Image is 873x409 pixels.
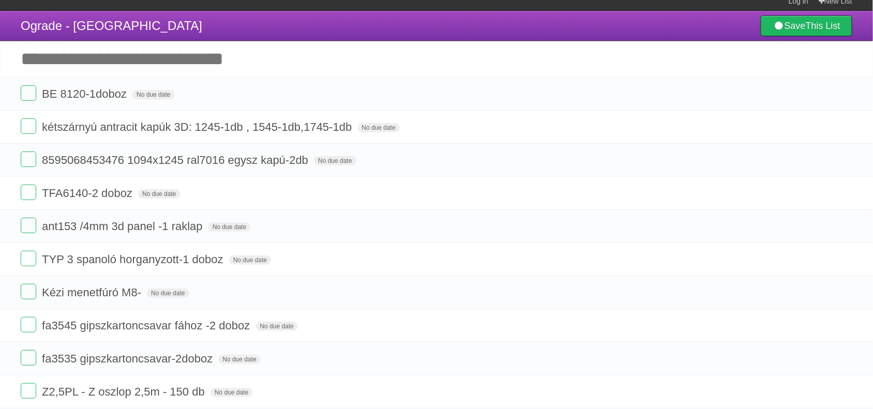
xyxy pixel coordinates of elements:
span: No due date [314,156,356,165]
span: No due date [210,388,252,397]
span: fa3535 gipszkartoncsavar-2doboz [42,352,215,365]
span: ant153 /4mm 3d panel -1 raklap [42,220,205,233]
label: Done [21,251,36,266]
span: No due date [218,355,260,364]
label: Done [21,118,36,134]
span: No due date [147,289,189,298]
span: Z2,5PL - Z oszlop 2,5m - 150 db [42,385,207,398]
label: Done [21,185,36,200]
span: Kézi menetfúró M8- [42,286,144,299]
span: Ograde - [GEOGRAPHIC_DATA] [21,19,202,33]
label: Done [21,350,36,366]
span: kétszárnyú antracit kapúk 3D: 1245-1db , 1545-1db,1745-1db [42,120,354,133]
span: TYP 3 spanoló horganyzott-1 doboz [42,253,226,266]
label: Done [21,317,36,332]
span: TFA6140-2 doboz [42,187,135,200]
span: fa3545 gipszkartoncsavar fához -2 doboz [42,319,252,332]
label: Done [21,383,36,399]
span: No due date [358,123,400,132]
span: No due date [138,189,180,199]
b: This List [806,21,840,31]
span: No due date [208,222,250,232]
label: Done [21,152,36,167]
label: Done [21,85,36,101]
a: SaveThis List [761,16,852,36]
label: Done [21,284,36,299]
span: No due date [256,322,298,331]
span: BE 8120-1doboz [42,87,129,100]
span: 8595068453476 1094x1245 ral7016 egysz kapú-2db [42,154,311,166]
span: No due date [229,255,271,265]
label: Done [21,218,36,233]
span: No due date [132,90,174,99]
